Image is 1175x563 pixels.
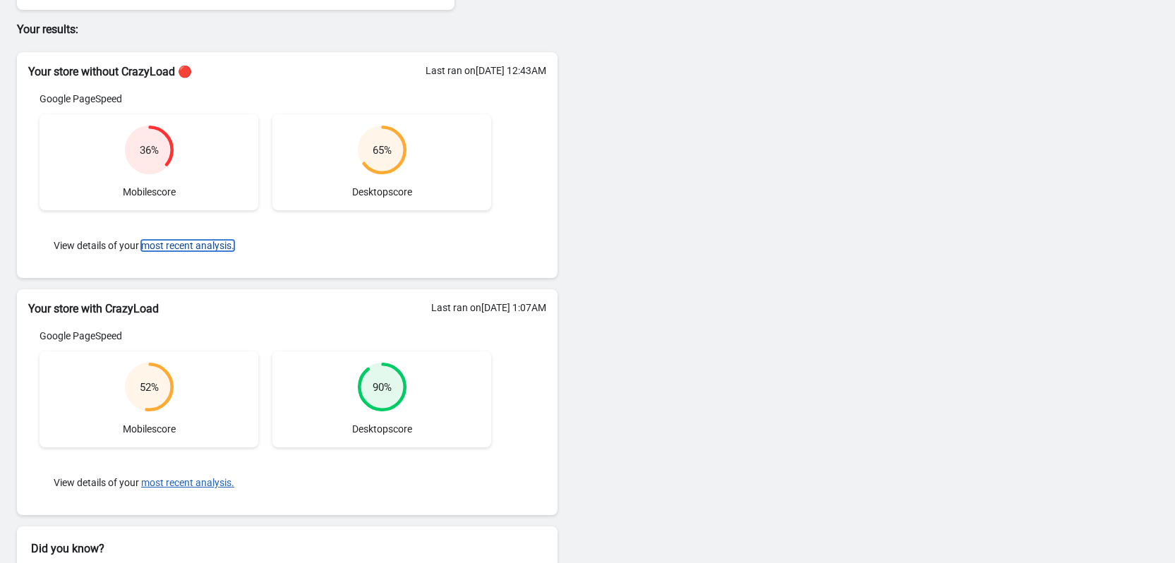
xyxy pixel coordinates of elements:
[40,461,491,504] div: View details of your
[40,329,491,343] div: Google PageSpeed
[140,143,159,157] div: 36 %
[28,63,546,80] h2: Your store without CrazyLoad 🔴
[373,380,392,394] div: 90 %
[272,114,491,210] div: Desktop score
[431,301,546,315] div: Last ran on [DATE] 1:07AM
[141,240,234,251] button: most recent analysis.
[17,21,558,38] p: Your results:
[141,477,234,488] button: most recent analysis.
[40,114,258,210] div: Mobile score
[426,63,546,78] div: Last ran on [DATE] 12:43AM
[28,301,546,317] h2: Your store with CrazyLoad
[272,351,491,447] div: Desktop score
[373,143,392,157] div: 65 %
[31,540,543,557] h2: Did you know?
[140,380,159,394] div: 52 %
[40,224,491,267] div: View details of your
[40,92,491,106] div: Google PageSpeed
[40,351,258,447] div: Mobile score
